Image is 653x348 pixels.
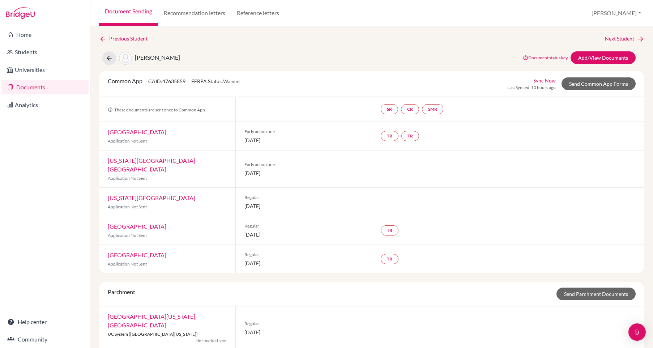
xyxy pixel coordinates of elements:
[1,27,89,42] a: Home
[244,321,363,327] span: Regular
[381,254,398,264] a: TR
[99,35,153,43] a: Previous Student
[244,251,363,258] span: Regular
[108,233,147,238] span: Application Not Sent
[108,204,147,209] span: Application Not Sent
[244,223,363,229] span: Regular
[191,78,240,84] span: FERPA Status:
[1,315,89,329] a: Help center
[244,136,363,144] span: [DATE]
[108,194,195,201] a: [US_STATE][GEOGRAPHIC_DATA]
[108,313,196,328] a: [GEOGRAPHIC_DATA][US_STATE], [GEOGRAPHIC_DATA]
[108,331,198,337] span: UC System ([GEOGRAPHIC_DATA][US_STATE])
[244,231,363,238] span: [DATE]
[108,251,166,258] a: [GEOGRAPHIC_DATA]
[1,98,89,112] a: Analytics
[108,175,147,181] span: Application Not Sent
[6,7,35,19] img: Bridge-U
[244,194,363,201] span: Regular
[571,51,636,64] a: Add/View Documents
[148,78,185,84] span: CAID: 47635859
[108,77,142,84] span: Common App
[108,223,166,230] a: [GEOGRAPHIC_DATA]
[1,80,89,94] a: Documents
[108,288,135,295] span: Parchment
[562,77,636,90] a: Send Common App Forms
[108,107,205,113] span: These documents are sent once to Common App
[108,138,147,144] span: Application Not Sent
[533,77,556,84] a: Sync Now
[381,104,398,114] a: SR
[244,202,363,210] span: [DATE]
[244,259,363,267] span: [DATE]
[223,78,240,84] span: Waived
[196,338,227,344] span: Not marked sent
[422,104,443,114] a: SMR
[244,128,363,135] span: Early action one
[108,157,195,173] a: [US_STATE][GEOGRAPHIC_DATA] [GEOGRAPHIC_DATA]
[605,35,644,43] a: Next Student
[628,323,646,341] div: Open Intercom Messenger
[523,55,568,60] a: Document status key
[401,104,419,114] a: CR
[108,128,166,135] a: [GEOGRAPHIC_DATA]
[244,161,363,168] span: Early action one
[381,131,398,141] a: TR
[244,328,363,336] span: [DATE]
[401,131,419,141] a: TR
[556,288,636,300] a: Send Parchment Documents
[1,63,89,77] a: Universities
[1,45,89,59] a: Students
[244,169,363,177] span: [DATE]
[1,332,89,347] a: Community
[507,84,556,91] span: Last Synced: 10 hours ago
[588,6,644,20] button: [PERSON_NAME]
[108,261,147,267] span: Application Not Sent
[381,225,398,235] a: TR
[135,54,180,61] span: [PERSON_NAME]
